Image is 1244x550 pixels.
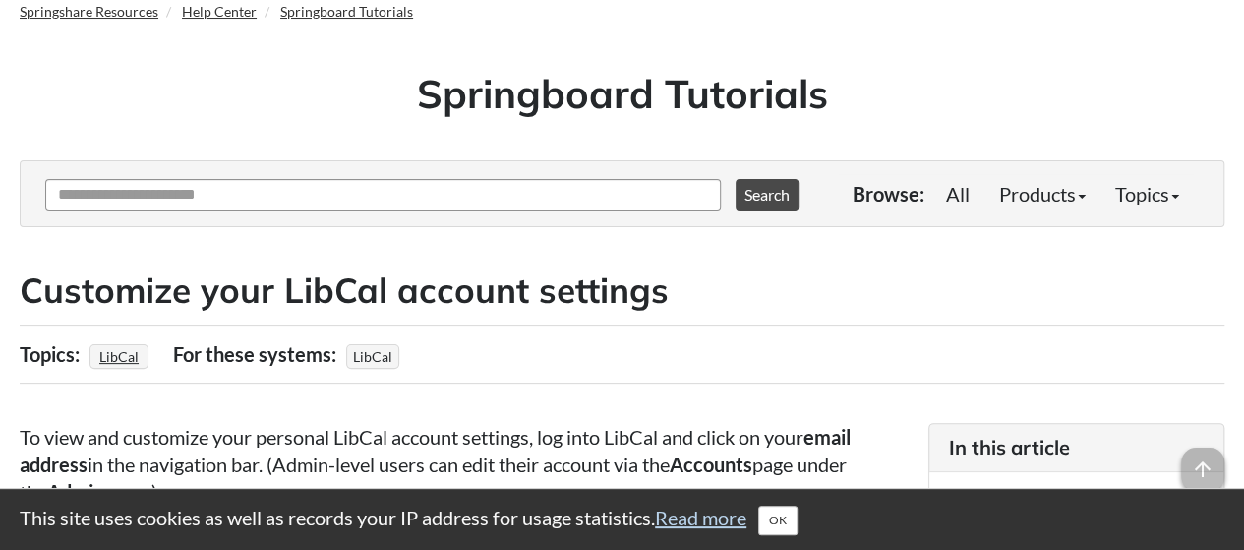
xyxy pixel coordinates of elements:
strong: Admin [47,480,104,504]
p: To view and customize your personal LibCal account settings, log into LibCal and click on your in... [20,423,909,506]
a: Products [984,174,1100,214]
a: LibCal [96,342,142,371]
a: Customize your profile page [949,484,1186,508]
strong: Accounts [670,453,752,476]
a: arrow_upward [1181,450,1224,473]
button: Search [736,179,799,211]
button: Close [758,506,798,535]
a: Help Center [182,3,257,20]
h2: Customize your LibCal account settings [20,267,1224,315]
a: Springboard Tutorials [280,3,413,20]
h1: Springboard Tutorials [34,66,1210,121]
a: Topics [1100,174,1194,214]
span: arrow_upward [1181,448,1224,491]
a: All [931,174,984,214]
a: Springshare Resources [20,3,158,20]
p: Browse: [853,180,924,208]
span: LibCal [346,344,399,369]
h3: In this article [949,434,1204,461]
a: Read more [655,506,746,529]
div: Topics: [20,336,85,373]
div: For these systems: [173,336,341,373]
